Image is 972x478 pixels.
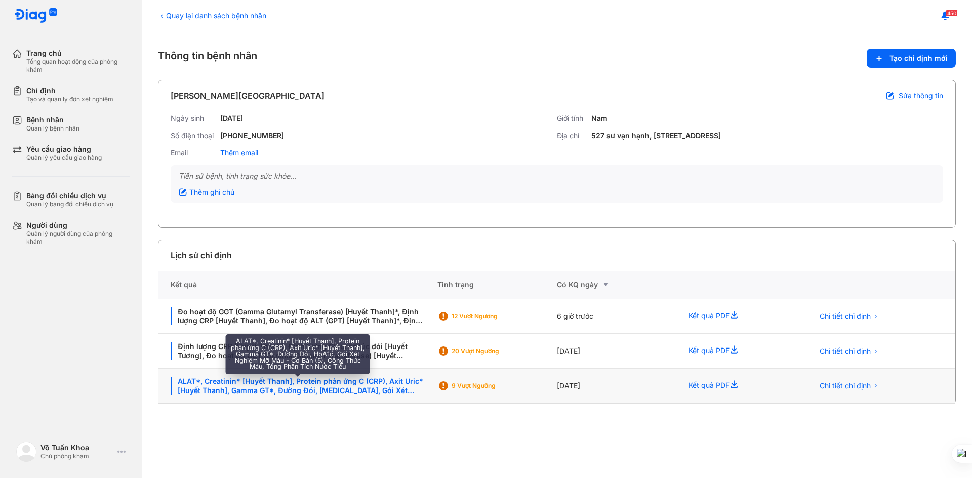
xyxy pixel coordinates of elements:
[40,443,113,452] div: Võ Tuấn Khoa
[820,381,871,390] span: Chi tiết chỉ định
[591,114,607,123] div: Nam
[171,131,216,140] div: Số điện thoại
[171,148,216,157] div: Email
[591,131,721,140] div: 527 sư vạn hạnh, [STREET_ADDRESS]
[820,312,871,321] span: Chi tiết chỉ định
[676,369,801,404] div: Kết quả PDF
[158,10,266,21] div: Quay lại danh sách bệnh nhân
[557,279,676,291] div: Có KQ ngày
[557,369,676,404] div: [DATE]
[452,312,533,320] div: 12 Vượt ngưỡng
[26,191,113,200] div: Bảng đối chiếu dịch vụ
[171,342,425,360] div: Định lượng CRP [Huyết Thanh], Định lượng Glucose lúc đói [Huyết Tương], Đo hoạt độ GGT (Gamma Glu...
[820,346,871,356] span: Chi tiết chỉ định
[814,343,885,359] button: Chi tiết chỉ định
[158,271,437,299] div: Kết quả
[16,442,36,462] img: logo
[220,131,284,140] div: [PHONE_NUMBER]
[179,188,234,197] div: Thêm ghi chú
[676,299,801,334] div: Kết quả PDF
[814,309,885,324] button: Chi tiết chỉ định
[171,249,232,262] div: Lịch sử chỉ định
[171,377,425,395] div: ALAT*, Creatinin* [Huyết Thanh], Protein phản ứng C (CRP), Axit Uric* [Huyết Thanh], Gamma GT*, Đ...
[452,347,533,355] div: 20 Vượt ngưỡng
[220,114,243,123] div: [DATE]
[26,95,113,103] div: Tạo và quản lý đơn xét nghiệm
[26,154,102,162] div: Quản lý yêu cầu giao hàng
[437,271,557,299] div: Tình trạng
[26,221,130,230] div: Người dùng
[14,8,58,24] img: logo
[889,54,948,63] span: Tạo chỉ định mới
[26,124,79,133] div: Quản lý bệnh nhân
[557,299,676,334] div: 6 giờ trước
[557,114,587,123] div: Giới tính
[557,334,676,369] div: [DATE]
[179,171,935,181] div: Tiền sử bệnh, tình trạng sức khỏe...
[171,90,325,102] div: [PERSON_NAME][GEOGRAPHIC_DATA]
[676,334,801,369] div: Kết quả PDF
[26,200,113,208] div: Quản lý bảng đối chiếu dịch vụ
[40,452,113,460] div: Chủ phòng khám
[26,49,130,58] div: Trang chủ
[26,86,113,95] div: Chỉ định
[171,307,425,325] div: Đo hoạt độ GGT (Gamma Glutamyl Transferase) [Huyết Thanh]*, Định lượng CRP [Huyết Thanh], Đo hoạt...
[946,10,958,17] span: 450
[171,114,216,123] div: Ngày sinh
[26,115,79,124] div: Bệnh nhân
[158,49,956,68] div: Thông tin bệnh nhân
[26,145,102,154] div: Yêu cầu giao hàng
[220,148,258,157] div: Thêm email
[867,49,956,68] button: Tạo chỉ định mới
[899,91,943,100] span: Sửa thông tin
[557,131,587,140] div: Địa chỉ
[26,58,130,74] div: Tổng quan hoạt động của phòng khám
[452,382,533,390] div: 9 Vượt ngưỡng
[26,230,130,246] div: Quản lý người dùng của phòng khám
[814,378,885,394] button: Chi tiết chỉ định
